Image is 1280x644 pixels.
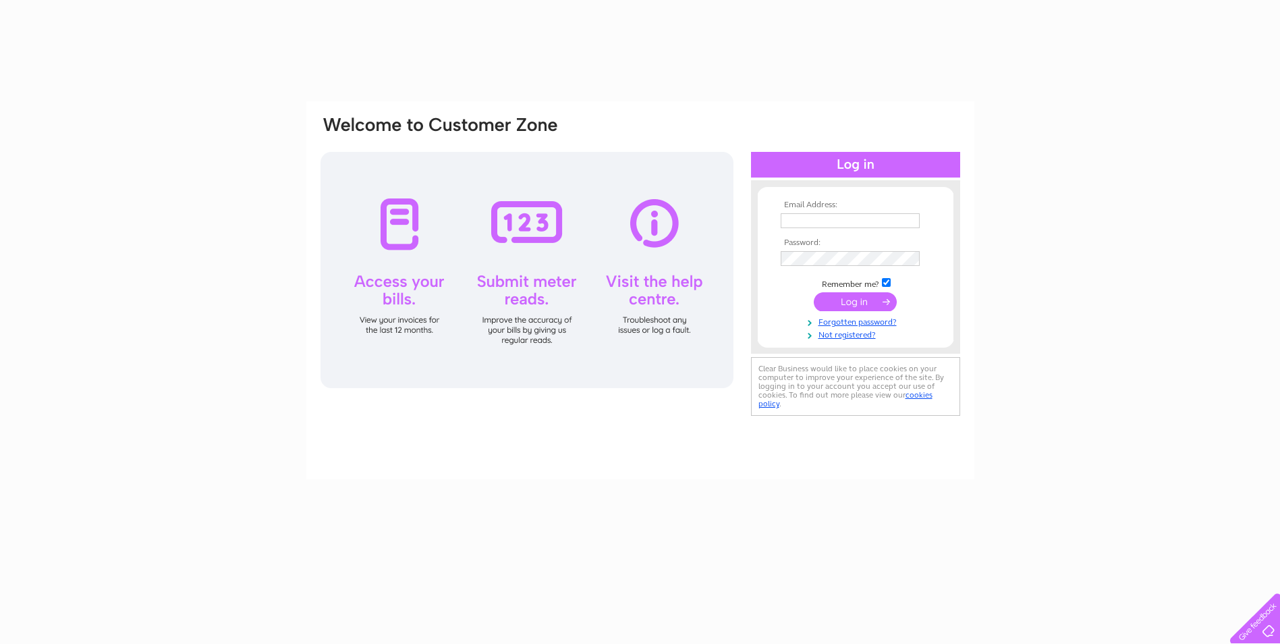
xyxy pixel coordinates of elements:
[758,390,933,408] a: cookies policy
[751,357,960,416] div: Clear Business would like to place cookies on your computer to improve your experience of the sit...
[777,238,934,248] th: Password:
[781,327,934,340] a: Not registered?
[777,276,934,290] td: Remember me?
[781,315,934,327] a: Forgotten password?
[814,292,897,311] input: Submit
[777,200,934,210] th: Email Address:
